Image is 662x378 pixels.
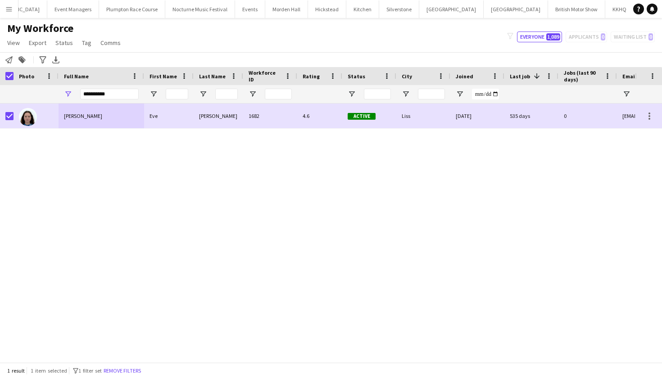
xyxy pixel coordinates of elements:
input: Joined Filter Input [472,89,499,99]
app-action-btn: Notify workforce [4,54,14,65]
span: 1 filter set [78,367,102,374]
div: 0 [558,103,617,128]
span: 1 item selected [31,367,67,374]
span: Status [348,73,365,80]
span: Jobs (last 90 days) [564,69,601,83]
button: Morden Hall [265,0,308,18]
a: Tag [78,37,95,49]
button: [GEOGRAPHIC_DATA] [484,0,548,18]
button: Open Filter Menu [456,90,464,98]
span: 1,089 [546,33,560,40]
span: My Workforce [7,22,73,35]
app-action-btn: Add to tag [17,54,27,65]
button: Event Managers [47,0,99,18]
button: Hickstead [308,0,346,18]
button: Everyone1,089 [517,31,562,42]
button: British Motor Show [548,0,605,18]
a: Status [52,37,77,49]
div: [DATE] [450,103,504,128]
span: Workforce ID [249,69,281,83]
span: Active [348,113,376,120]
button: KKHQ [605,0,634,18]
app-action-btn: Advanced filters [37,54,48,65]
span: Status [55,39,73,47]
div: [PERSON_NAME] [194,103,243,128]
input: Status Filter Input [364,89,391,99]
span: Comms [100,39,121,47]
span: Email [622,73,637,80]
button: Open Filter Menu [402,90,410,98]
span: [PERSON_NAME] [64,112,102,119]
span: Full Name [64,73,89,80]
span: Tag [82,39,91,47]
div: Liss [396,103,450,128]
button: Plumpton Race Course [99,0,165,18]
input: Full Name Filter Input [80,89,139,99]
button: Open Filter Menu [150,90,158,98]
a: View [4,37,23,49]
app-action-btn: Export XLSX [50,54,61,65]
input: Last Name Filter Input [215,89,238,99]
button: [GEOGRAPHIC_DATA] [419,0,484,18]
button: Events [235,0,265,18]
div: 535 days [504,103,558,128]
span: Photo [19,73,34,80]
div: 1682 [243,103,297,128]
span: Last job [510,73,530,80]
span: View [7,39,20,47]
span: Last Name [199,73,226,80]
span: Joined [456,73,473,80]
button: Remove filters [102,366,143,376]
div: 4.6 [297,103,342,128]
a: Comms [97,37,124,49]
button: Silverstone [379,0,419,18]
button: Open Filter Menu [348,90,356,98]
button: Kitchen [346,0,379,18]
button: Open Filter Menu [249,90,257,98]
input: First Name Filter Input [166,89,188,99]
button: Open Filter Menu [64,90,72,98]
button: Open Filter Menu [199,90,207,98]
span: First Name [150,73,177,80]
a: Export [25,37,50,49]
input: Workforce ID Filter Input [265,89,292,99]
span: Rating [303,73,320,80]
button: Nocturne Music Festival [165,0,235,18]
div: Eve [144,103,194,128]
input: City Filter Input [418,89,445,99]
img: Eve Rushin [19,108,37,126]
button: Open Filter Menu [622,90,630,98]
span: Export [29,39,46,47]
span: City [402,73,412,80]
